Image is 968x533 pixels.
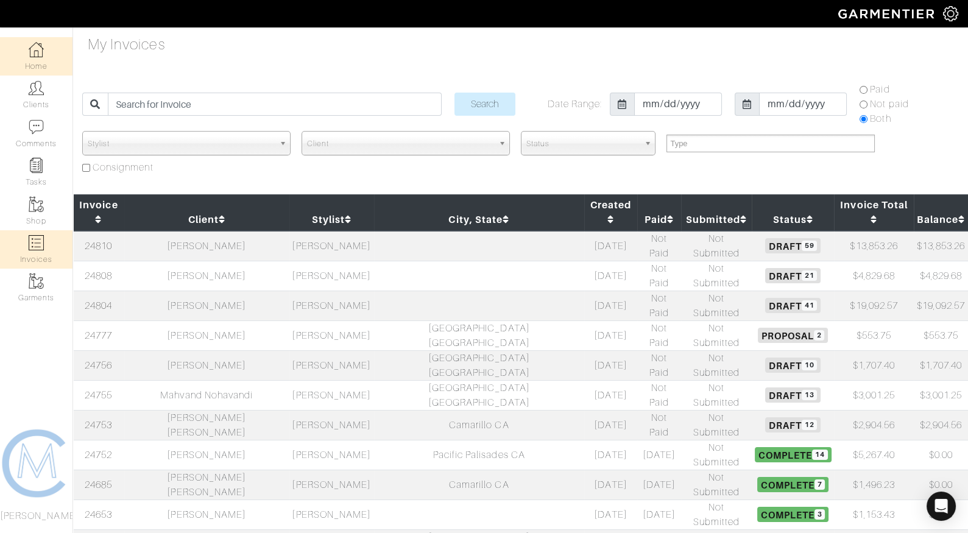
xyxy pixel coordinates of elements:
a: Created [590,199,631,225]
td: [PERSON_NAME] [124,499,289,529]
td: [PERSON_NAME] [289,320,374,350]
img: reminder-icon-8004d30b9f0a5d33ae49ab947aed9ed385cf756f9e5892f1edd6e32f2345188e.png [29,158,44,173]
input: Search for Invoice [108,93,442,116]
a: 24755 [85,390,112,401]
span: 2 [814,330,824,341]
label: Consignment [93,160,154,175]
td: [GEOGRAPHIC_DATA] [GEOGRAPHIC_DATA] [374,320,584,350]
td: [DATE] [584,350,638,380]
td: Not Paid [637,380,681,410]
td: Not Submitted [681,291,752,320]
td: [DATE] [584,380,638,410]
td: [PERSON_NAME] [PERSON_NAME] [124,470,289,499]
label: Date Range: [548,97,602,111]
input: Search [454,93,515,116]
td: $0.00 [914,499,968,529]
span: 3 [814,509,825,520]
td: [DATE] [584,440,638,470]
td: [PERSON_NAME] [124,231,289,261]
a: Submitted [686,214,747,225]
a: Paid [645,214,674,225]
td: Camarillo CA [374,470,584,499]
span: Complete [755,447,832,462]
td: Not Paid [637,410,681,440]
h4: My Invoices [88,36,165,54]
td: Not Submitted [681,380,752,410]
span: 13 [802,390,817,400]
img: comment-icon-a0a6a9ef722e966f86d9cbdc48e553b5cf19dbc54f86b18d962a5391bc8f6eb6.png [29,119,44,135]
td: Not Paid [637,320,681,350]
td: Not Paid [637,261,681,291]
td: $19,092.57 [834,291,914,320]
a: 24685 [85,479,112,490]
td: [PERSON_NAME] [124,320,289,350]
td: $2,904.56 [834,410,914,440]
td: [PERSON_NAME] [124,261,289,291]
td: $13,853.26 [914,231,968,261]
td: [PERSON_NAME] [124,440,289,470]
a: Client [188,214,225,225]
div: Open Intercom Messenger [927,492,956,521]
span: 59 [802,241,817,251]
span: 7 [814,479,825,490]
td: $2,904.56 [914,410,968,440]
td: [PERSON_NAME] [289,231,374,261]
td: Not Paid [637,291,681,320]
td: [PERSON_NAME] [289,470,374,499]
a: 24804 [85,300,112,311]
img: garments-icon-b7da505a4dc4fd61783c78ac3ca0ef83fa9d6f193b1c9dc38574b1d14d53ca28.png [29,274,44,289]
span: Client [307,132,493,156]
td: $19,092.57 [914,291,968,320]
td: Not Submitted [681,320,752,350]
td: [DATE] [637,470,681,499]
label: Not paid [870,97,908,111]
a: 24653 [85,509,112,520]
td: Not Submitted [681,499,752,529]
td: [PERSON_NAME] [289,410,374,440]
a: 24810 [85,241,112,252]
td: [PERSON_NAME] [124,291,289,320]
span: 14 [812,450,827,460]
span: Proposal [758,328,828,342]
span: Draft [765,387,821,402]
span: Status [526,132,640,156]
td: Camarillo CA [374,410,584,440]
a: 24752 [85,450,112,461]
td: [DATE] [584,291,638,320]
td: Not Submitted [681,231,752,261]
td: [DATE] [584,410,638,440]
label: Paid [870,82,889,97]
td: [GEOGRAPHIC_DATA] [GEOGRAPHIC_DATA] [374,380,584,410]
td: [PERSON_NAME] [PERSON_NAME] [124,410,289,440]
td: Not Submitted [681,410,752,440]
a: 24753 [85,420,112,431]
td: [DATE] [584,499,638,529]
td: $3,001.25 [834,380,914,410]
span: Draft [765,298,821,312]
td: Not Submitted [681,440,752,470]
td: [DATE] [584,470,638,499]
td: $1,153.43 [834,499,914,529]
a: 24756 [85,360,112,371]
td: [DATE] [637,440,681,470]
a: Invoice [79,199,118,225]
span: Complete [757,507,828,521]
span: Draft [765,268,821,283]
img: clients-icon-6bae9207a08558b7cb47a8932f037763ab4055f8c8b6bfacd5dc20c3e0201464.png [29,80,44,96]
a: Balance [917,214,965,225]
img: orders-icon-0abe47150d42831381b5fb84f609e132dff9fe21cb692f30cb5eec754e2cba89.png [29,235,44,250]
td: [DATE] [584,261,638,291]
td: [DATE] [584,231,638,261]
td: $1,707.40 [834,350,914,380]
a: Invoice Total [840,199,908,225]
td: [DATE] [584,320,638,350]
td: $4,829.68 [914,261,968,291]
span: Draft [765,358,821,372]
td: $0.00 [914,440,968,470]
td: [PERSON_NAME] [289,440,374,470]
td: Not Submitted [681,350,752,380]
a: City, State [448,214,509,225]
td: [GEOGRAPHIC_DATA] [GEOGRAPHIC_DATA] [374,350,584,380]
td: [PERSON_NAME] [289,350,374,380]
td: $0.00 [914,470,968,499]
